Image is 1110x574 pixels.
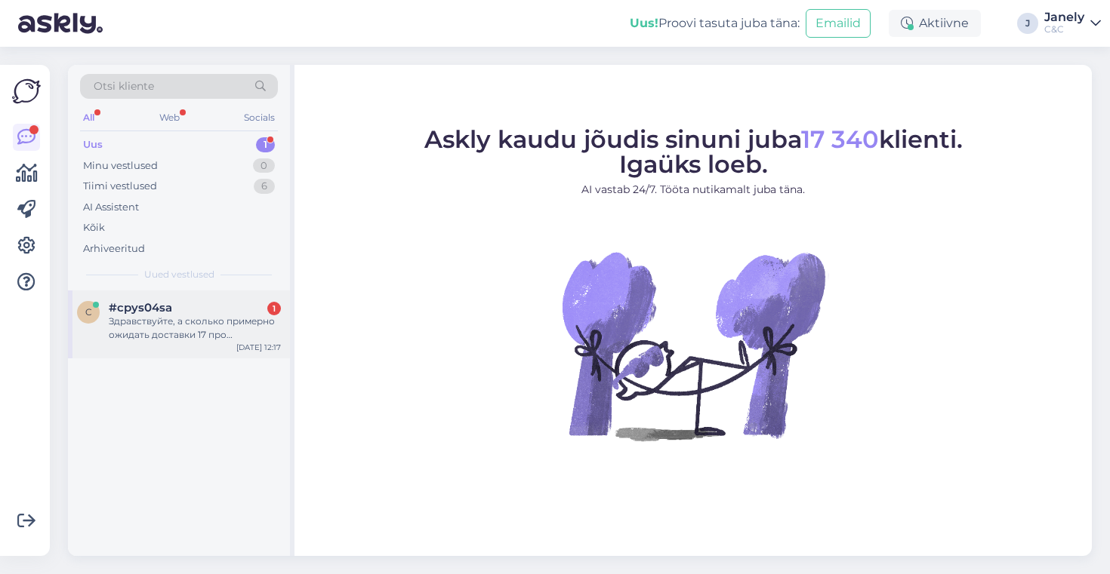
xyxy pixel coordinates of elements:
div: Socials [241,108,278,127]
div: [DATE] 12:17 [236,342,281,353]
p: AI vastab 24/7. Tööta nutikamalt juba täna. [424,182,963,198]
div: Uus [83,137,103,152]
span: Otsi kliente [94,78,154,94]
button: Emailid [806,9,871,38]
div: Janely [1044,11,1084,23]
div: Minu vestlused [83,158,158,173]
a: JanelyC&C [1044,11,1101,35]
div: Kõik [83,220,105,235]
div: Aktiivne [889,10,981,37]
div: All [80,108,97,127]
div: Tiimi vestlused [83,179,157,194]
div: Arhiveeritud [83,241,145,256]
div: 0 [253,158,275,173]
img: Askly Logo [12,77,41,106]
img: No Chat active [557,210,829,481]
div: 1 [267,302,281,315]
span: Uued vestlused [144,268,214,281]
div: J [1017,13,1038,34]
div: Здравствуйте, а сколько примерно ожидать доставки 17 про [PERSON_NAME] если закажу его например з... [109,315,281,342]
span: c [85,306,92,318]
div: C&C [1044,23,1084,35]
div: Web [156,108,183,127]
span: #cpys04sa [109,301,172,315]
div: 1 [256,137,275,152]
div: AI Assistent [83,200,139,215]
b: Uus! [630,16,658,30]
span: Askly kaudu jõudis sinuni juba klienti. Igaüks loeb. [424,124,963,179]
div: Proovi tasuta juba täna: [630,14,800,32]
div: 6 [254,179,275,194]
span: 17 340 [801,124,879,154]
